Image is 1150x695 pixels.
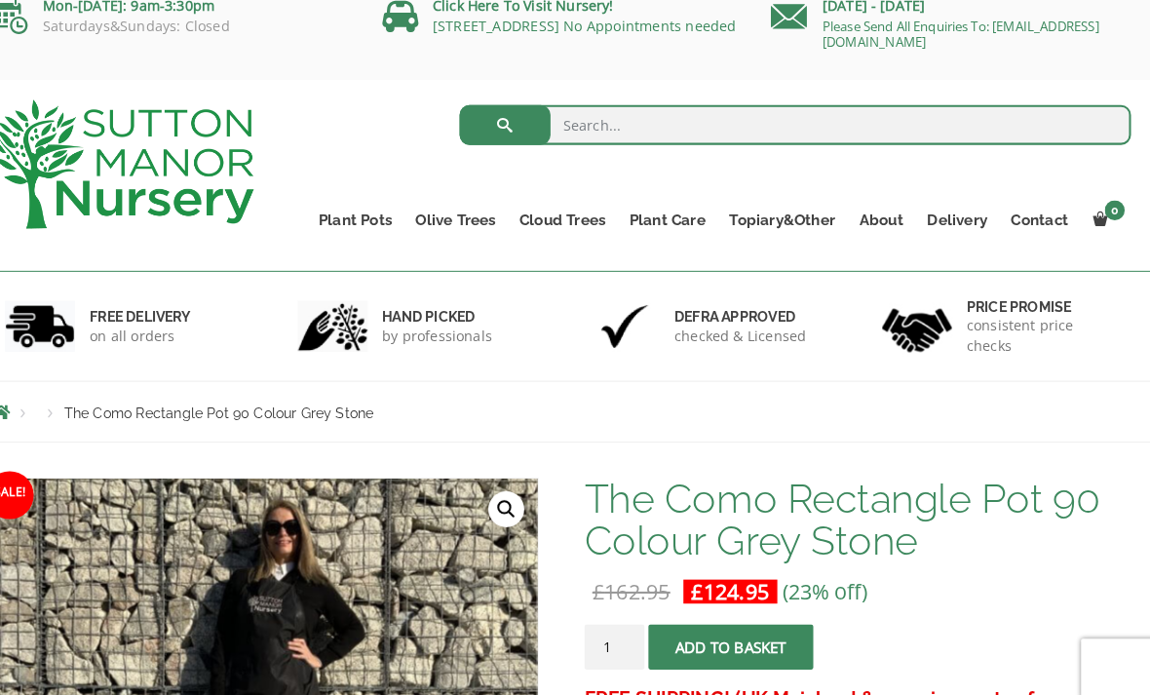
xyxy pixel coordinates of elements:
input: Search... [476,102,1131,141]
h6: Defra approved [685,300,814,318]
img: 3.jpg [602,293,671,343]
img: logo [19,97,275,223]
span: £ [702,563,713,591]
img: 2.jpg [318,293,386,343]
bdi: 162.95 [605,563,681,591]
a: 0 [1081,201,1131,228]
a: [STREET_ADDRESS] No Appointments needed [449,16,746,34]
h1: The Como Rectangle Pot 90 Colour Grey Stone [597,466,1131,548]
p: consistent price checks [971,308,1119,347]
span: Sale! [14,460,60,507]
a: Plant Pots [326,201,421,228]
p: checked & Licensed [685,318,814,337]
a: Contact [1002,201,1081,228]
a: Topiary&Other [727,201,854,228]
nav: Breadcrumbs [19,394,1131,409]
a: About [854,201,920,228]
p: on all orders [115,318,212,337]
p: by professionals [401,318,508,337]
h6: FREE DELIVERY [115,300,212,318]
a: Delivery [920,201,1002,228]
a: View full-screen image gallery [504,480,539,515]
button: Add to basket [660,609,821,653]
a: Cloud Trees [522,201,630,228]
img: 1.jpg [32,293,100,343]
a: Olive Trees [421,201,522,228]
h6: hand picked [401,300,508,318]
p: Saturdays&Sundays: Closed [19,18,370,33]
span: The Como Rectangle Pot 90 Colour Grey Stone [90,395,392,410]
a: Please Send All Enquiries To: [EMAIL_ADDRESS][DOMAIN_NAME] [829,17,1099,50]
a: Plant Care [630,201,727,228]
span: £ [605,563,617,591]
input: Product quantity [597,609,656,653]
img: 4.jpg [888,289,956,348]
bdi: 124.95 [702,563,778,591]
span: 0 [1105,196,1125,215]
span: (23% off) [790,563,873,591]
h6: Price promise [971,290,1119,308]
